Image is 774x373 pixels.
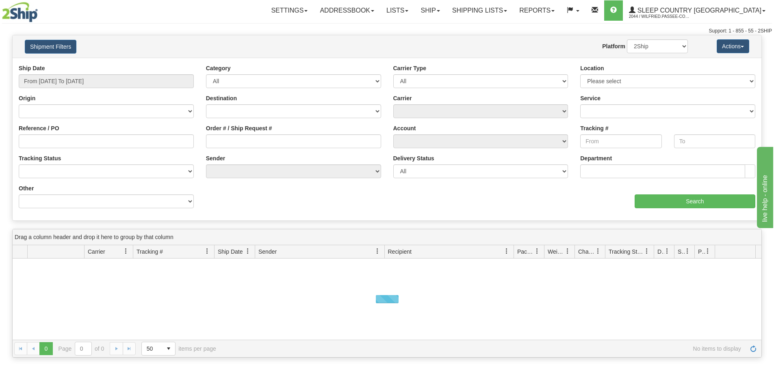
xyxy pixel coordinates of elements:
[635,194,755,208] input: Search
[623,0,772,21] a: Sleep Country [GEOGRAPHIC_DATA] 2044 / Wilfried.Passee-Coutrin
[39,342,52,355] span: Page 0
[228,345,741,352] span: No items to display
[314,0,380,21] a: Addressbook
[19,124,59,132] label: Reference / PO
[162,342,175,355] span: select
[681,244,694,258] a: Shipment Issues filter column settings
[19,184,34,192] label: Other
[19,64,45,72] label: Ship Date
[206,94,237,102] label: Destination
[393,154,434,162] label: Delivery Status
[698,248,705,256] span: Pickup Status
[517,248,534,256] span: Packages
[13,229,761,245] div: grid grouping header
[635,7,761,14] span: Sleep Country [GEOGRAPHIC_DATA]
[6,5,75,15] div: live help - online
[2,28,772,34] div: Support: 1 - 855 - 55 - 2SHIP
[388,248,412,256] span: Recipient
[206,154,225,162] label: Sender
[513,0,561,21] a: Reports
[640,244,654,258] a: Tracking Status filter column settings
[147,345,157,353] span: 50
[530,244,544,258] a: Packages filter column settings
[548,248,565,256] span: Weight
[580,124,608,132] label: Tracking #
[657,248,664,256] span: Delivery Status
[19,154,61,162] label: Tracking Status
[119,244,133,258] a: Carrier filter column settings
[580,64,604,72] label: Location
[678,248,685,256] span: Shipment Issues
[629,13,690,21] span: 2044 / Wilfried.Passee-Coutrin
[578,248,595,256] span: Charge
[561,244,575,258] a: Weight filter column settings
[393,94,412,102] label: Carrier
[206,124,272,132] label: Order # / Ship Request #
[371,244,384,258] a: Sender filter column settings
[674,134,755,148] input: To
[393,124,416,132] label: Account
[200,244,214,258] a: Tracking # filter column settings
[701,244,715,258] a: Pickup Status filter column settings
[88,248,105,256] span: Carrier
[580,134,661,148] input: From
[258,248,277,256] span: Sender
[580,154,612,162] label: Department
[137,248,163,256] span: Tracking #
[660,244,674,258] a: Delivery Status filter column settings
[755,145,773,228] iframe: chat widget
[141,342,216,356] span: items per page
[25,40,76,54] button: Shipment Filters
[580,94,601,102] label: Service
[393,64,426,72] label: Carrier Type
[717,39,749,53] button: Actions
[19,94,35,102] label: Origin
[59,342,104,356] span: Page of 0
[380,0,414,21] a: Lists
[446,0,513,21] a: Shipping lists
[500,244,514,258] a: Recipient filter column settings
[241,244,255,258] a: Ship Date filter column settings
[747,342,760,355] a: Refresh
[414,0,446,21] a: Ship
[141,342,176,356] span: Page sizes drop down
[609,248,644,256] span: Tracking Status
[218,248,243,256] span: Ship Date
[265,0,314,21] a: Settings
[591,244,605,258] a: Charge filter column settings
[2,2,38,22] img: logo2044.jpg
[206,64,231,72] label: Category
[602,42,625,50] label: Platform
